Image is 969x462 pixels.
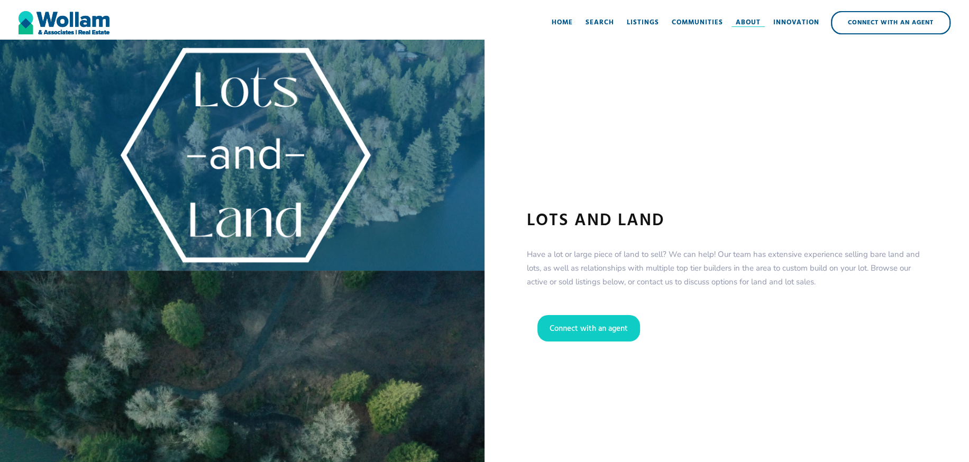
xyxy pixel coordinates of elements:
div: Communities [672,17,723,28]
a: Innovation [767,7,826,39]
div: Home [552,17,573,28]
div: Connect with an Agent [832,12,949,33]
div: Connect with an agent [550,324,628,334]
a: Connect with an Agent [831,11,950,34]
a: home [19,7,109,39]
div: Innovation [773,17,819,28]
div: Search [586,17,614,28]
a: Communities [665,7,729,39]
h1: Lots and Land [527,210,927,232]
div: Listings [627,17,659,28]
a: Home [545,7,579,39]
a: Connect with an agent [537,315,640,341]
p: Have a lot or large piece of land to sell? We can help! Our team has extensive experience selling... [527,247,927,289]
a: Search [579,7,620,39]
a: Listings [620,7,665,39]
div: About [736,17,761,28]
a: About [729,7,767,39]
